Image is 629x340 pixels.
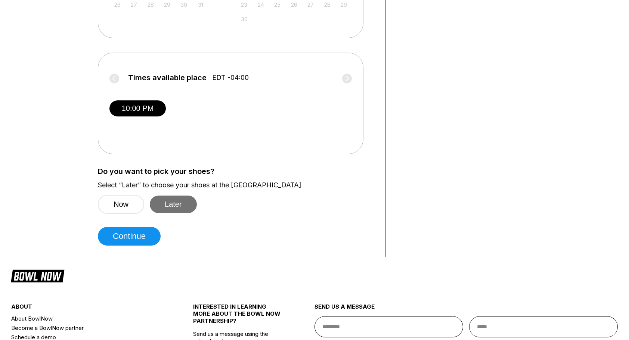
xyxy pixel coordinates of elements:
[11,314,163,323] a: About BowlNow
[239,14,249,24] div: Not available Sunday, November 30th, 2025
[98,181,374,189] label: Select “Later” to choose your shoes at the [GEOGRAPHIC_DATA]
[98,167,374,175] label: Do you want to pick your shoes?
[98,227,161,246] button: Continue
[128,74,207,82] span: Times available place
[212,74,249,82] span: EDT -04:00
[109,100,166,116] button: 10:00 PM
[193,303,284,330] div: INTERESTED IN LEARNING MORE ABOUT THE BOWL NOW PARTNERSHIP?
[11,323,163,333] a: Become a BowlNow partner
[150,196,197,213] button: Later
[314,303,618,316] div: send us a message
[11,303,163,314] div: about
[98,195,144,214] button: Now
